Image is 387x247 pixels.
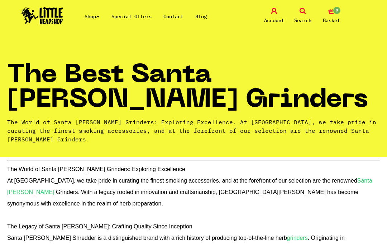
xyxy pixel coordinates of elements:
a: Search [290,8,315,25]
h1: The Best Santa [PERSON_NAME] Grinders [7,63,380,118]
a: Santa [PERSON_NAME] [7,178,372,195]
span: At [GEOGRAPHIC_DATA], we take pride in curating the finest smoking accessories, and at the forefr... [7,178,372,207]
strong: The Legacy of Santa [PERSON_NAME]: Crafting Quality Since Inception [7,223,192,229]
a: Shop [85,13,100,20]
a: Blog [195,13,207,20]
img: Little Head Shop Logo [21,7,63,24]
span: Account [264,16,284,25]
span: 0 [333,6,341,15]
a: Special Offers [111,13,152,20]
span: Basket [323,16,340,25]
span: The World of Santa [PERSON_NAME] Grinders: Exploring Excellence [7,166,185,172]
a: Contact [163,13,183,20]
span: Search [294,16,311,25]
a: 0 Basket [319,8,344,25]
p: The World of Santa [PERSON_NAME] Grinders: Exploring Excellence. At [GEOGRAPHIC_DATA], we take pr... [7,118,380,144]
a: grinders [287,235,308,241]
